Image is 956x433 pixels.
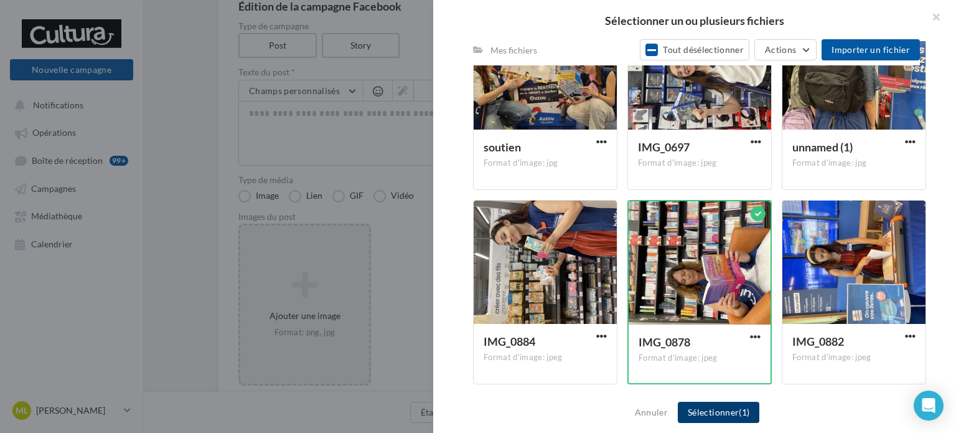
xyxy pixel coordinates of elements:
span: (1) [739,407,749,417]
div: Open Intercom Messenger [914,391,944,421]
div: Format d'image: jpeg [484,352,607,363]
div: Format d'image: jpg [484,158,607,169]
div: Mes fichiers [490,44,537,57]
div: Format d'image: jpeg [638,158,761,169]
h2: Sélectionner un ou plusieurs fichiers [453,15,936,26]
div: Format d'image: jpeg [792,352,916,363]
button: Annuler [630,405,673,420]
button: Tout désélectionner [640,39,749,60]
span: Actions [765,44,796,55]
span: IMG_0878 [639,335,690,349]
div: Format d'image: jpeg [639,353,761,364]
span: IMG_0882 [792,335,844,348]
span: IMG_0884 [484,335,535,348]
span: soutien [484,140,521,154]
button: Actions [754,39,817,60]
div: Format d'image: jpg [792,158,916,169]
span: IMG_0697 [638,140,690,154]
button: Sélectionner(1) [678,402,759,423]
span: Importer un fichier [832,44,910,55]
span: unnamed (1) [792,140,853,154]
button: Importer un fichier [822,39,920,60]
